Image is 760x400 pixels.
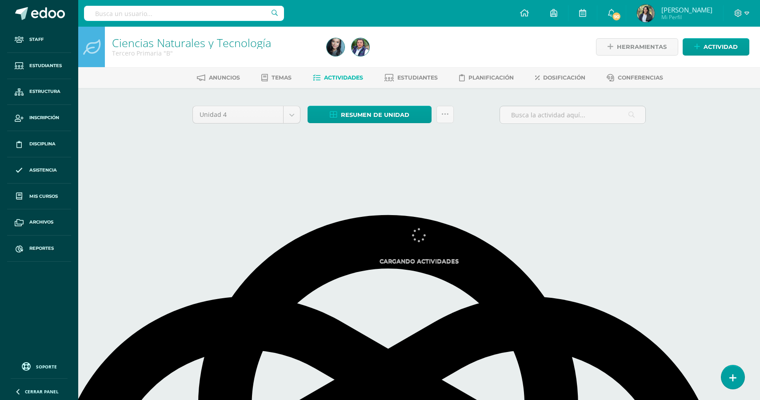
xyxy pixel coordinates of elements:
span: Dosificación [543,74,585,81]
span: Temas [272,74,292,81]
div: Tercero Primaria 'B' [112,49,316,57]
span: Archivos [29,219,53,226]
a: Archivos [7,209,71,236]
span: Planificación [468,74,514,81]
a: Reportes [7,236,71,262]
a: Herramientas [596,38,678,56]
a: Ciencias Naturales y Tecnología [112,35,271,50]
a: Disciplina [7,131,71,157]
a: Anuncios [197,71,240,85]
a: Actividades [313,71,363,85]
a: Actividad [683,38,749,56]
span: Soporte [36,364,57,370]
span: Asistencia [29,167,57,174]
span: Reportes [29,245,54,252]
span: Staff [29,36,44,43]
h1: Ciencias Naturales y Tecnología [112,36,316,49]
a: Temas [261,71,292,85]
span: Resumen de unidad [341,107,409,123]
span: Actividades [324,74,363,81]
a: Estudiantes [7,53,71,79]
a: Mis cursos [7,184,71,210]
a: Dosificación [535,71,585,85]
img: 247ceca204fa65a9317ba2c0f2905932.png [637,4,655,22]
span: Unidad 4 [200,106,276,123]
span: Estudiantes [29,62,62,69]
a: Soporte [11,360,68,372]
label: Cargando actividades [192,258,646,264]
a: Staff [7,27,71,53]
span: Conferencias [618,74,663,81]
a: Inscripción [7,105,71,131]
a: Conferencias [607,71,663,85]
span: Herramientas [617,39,667,55]
span: Inscripción [29,114,59,121]
span: Disciplina [29,140,56,148]
input: Busca un usuario... [84,6,284,21]
a: Estudiantes [384,71,438,85]
a: Unidad 4 [193,106,300,123]
span: 90 [612,12,621,21]
span: Anuncios [209,74,240,81]
span: Actividad [704,39,738,55]
span: [PERSON_NAME] [661,5,712,14]
a: Resumen de unidad [308,106,432,123]
span: Estructura [29,88,60,95]
input: Busca la actividad aquí... [500,106,645,124]
span: Cerrar panel [25,388,59,395]
span: Mis cursos [29,193,58,200]
img: 775886bf149f59632f5d85e739ecf2a2.png [327,38,344,56]
span: Mi Perfil [661,13,712,21]
a: Estructura [7,79,71,105]
img: 0f9ae4190a77d23fc10c16bdc229957c.png [352,38,369,56]
span: Estudiantes [397,74,438,81]
a: Asistencia [7,157,71,184]
a: Planificación [459,71,514,85]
